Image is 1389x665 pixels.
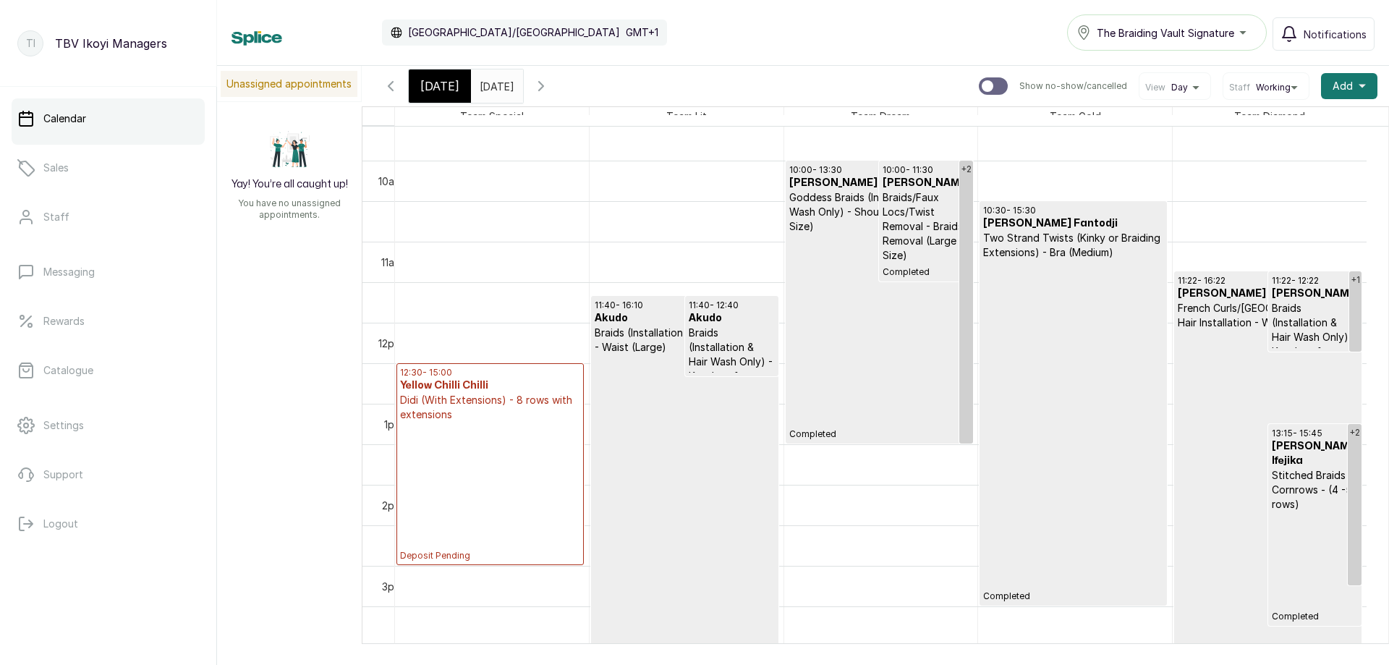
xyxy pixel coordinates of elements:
h3: [PERSON_NAME] [1272,287,1359,301]
p: Braids (Installation & Hair Wash Only) - Knotless fee (Add on) [689,326,775,398]
p: TI [26,36,35,51]
h3: [PERSON_NAME] [883,176,969,190]
p: Completed [595,355,775,656]
button: The Braiding Vault Signature [1067,14,1267,51]
p: 13:15 - 15:45 [1272,428,1359,439]
a: Staff [12,197,205,237]
a: Support [12,454,205,495]
h3: [PERSON_NAME] [789,176,969,190]
p: TBV Ikoyi Managers [55,35,167,52]
p: Calendar [43,111,86,126]
p: Completed [1272,512,1359,622]
a: Rewards [12,301,205,342]
span: Notifications [1304,27,1367,42]
span: View [1145,82,1165,93]
p: Support [43,467,83,482]
span: Working [1256,82,1291,93]
p: Rewards [43,314,85,329]
p: French Curls/[GEOGRAPHIC_DATA] Hair Installation - Waist (4-7bundles) [1178,301,1358,330]
p: Braids (Installation & Hair Wash Only) - Knotless fee (Add on) [1272,301,1359,373]
span: Staff [1229,82,1250,93]
p: Didi (With Extensions) - 8 rows with extensions [400,393,580,422]
p: Logout [43,517,78,531]
p: 11:40 - 16:10 [595,300,775,311]
div: 10am [375,174,405,189]
span: Team Dream [848,107,913,125]
p: Sales [43,161,69,175]
h3: Yellow Chilli Chilli [400,378,580,393]
div: +1 [1349,271,1362,289]
h3: Akudo [595,311,775,326]
p: Completed [883,263,969,278]
span: Team Special [457,107,527,125]
a: Catalogue [12,350,205,391]
a: Sales [12,148,205,188]
span: [DATE] [420,77,459,95]
p: Two Strand Twists (Kinky or Braiding Extensions) - Bra (Medium) [983,231,1163,260]
span: Team Gold [1047,107,1104,125]
button: Notifications [1273,17,1375,51]
h3: [PERSON_NAME] Fantodji [983,216,1163,231]
p: Stitched Braids Cornrows - (4 -5 rows) [1272,468,1359,512]
a: Show 2 more events [959,161,973,444]
h3: [PERSON_NAME] [1178,287,1358,301]
div: [DATE] [409,69,471,103]
a: Messaging [12,252,205,292]
div: 12pm [375,336,405,351]
p: 12:30 - 15:00 [400,367,580,378]
p: Settings [43,418,84,433]
div: +2 [959,161,973,178]
span: The Braiding Vault Signature [1097,25,1234,41]
p: Braids (Installation & Hair Wash Only) - Waist (Large) [595,326,775,355]
p: 11:40 - 12:40 [689,300,775,311]
p: Messaging [43,265,95,279]
p: Deposit Pending [400,422,580,562]
p: GMT+1 [626,25,658,40]
p: Completed [983,260,1163,602]
a: Calendar [12,98,205,139]
div: +2 [1348,424,1362,441]
div: 11am [378,255,405,270]
h3: [PERSON_NAME] Ifejika [1272,439,1359,468]
p: Goddess Braids (Installation & Hair Wash Only) - Shoulder (Medium Braid Size) [789,190,969,234]
a: Show 1 more event [1349,271,1362,352]
div: 2pm [379,498,405,513]
p: 10:00 - 11:30 [883,164,969,176]
button: Logout [12,504,205,544]
div: 1pm [381,417,405,432]
a: Settings [12,405,205,446]
span: Team Lit [663,107,710,125]
p: You have no unassigned appointments. [226,198,353,221]
h3: Akudo [689,311,775,326]
p: [GEOGRAPHIC_DATA]/[GEOGRAPHIC_DATA] [408,25,620,40]
button: StaffWorking [1229,82,1303,93]
p: 10:30 - 15:30 [983,205,1163,216]
p: 11:22 - 16:22 [1178,275,1358,287]
p: Braids/Faux Locs/Twist Removal - Braids Removal (Large Size) [883,190,969,263]
h2: Yay! You’re all caught up! [231,177,348,192]
a: Show 2 more events [1348,424,1362,585]
span: Day [1171,82,1188,93]
p: Completed [789,234,969,440]
div: 3pm [379,579,405,594]
p: Staff [43,210,69,224]
span: Add [1333,79,1353,93]
span: Team Diamond [1231,107,1308,125]
p: 11:22 - 12:22 [1272,275,1359,287]
p: 10:00 - 13:30 [789,164,969,176]
p: Show no-show/cancelled [1019,80,1127,92]
p: Unassigned appointments [221,71,357,97]
button: Add [1321,73,1377,99]
button: ViewDay [1145,82,1205,93]
p: Catalogue [43,363,93,378]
